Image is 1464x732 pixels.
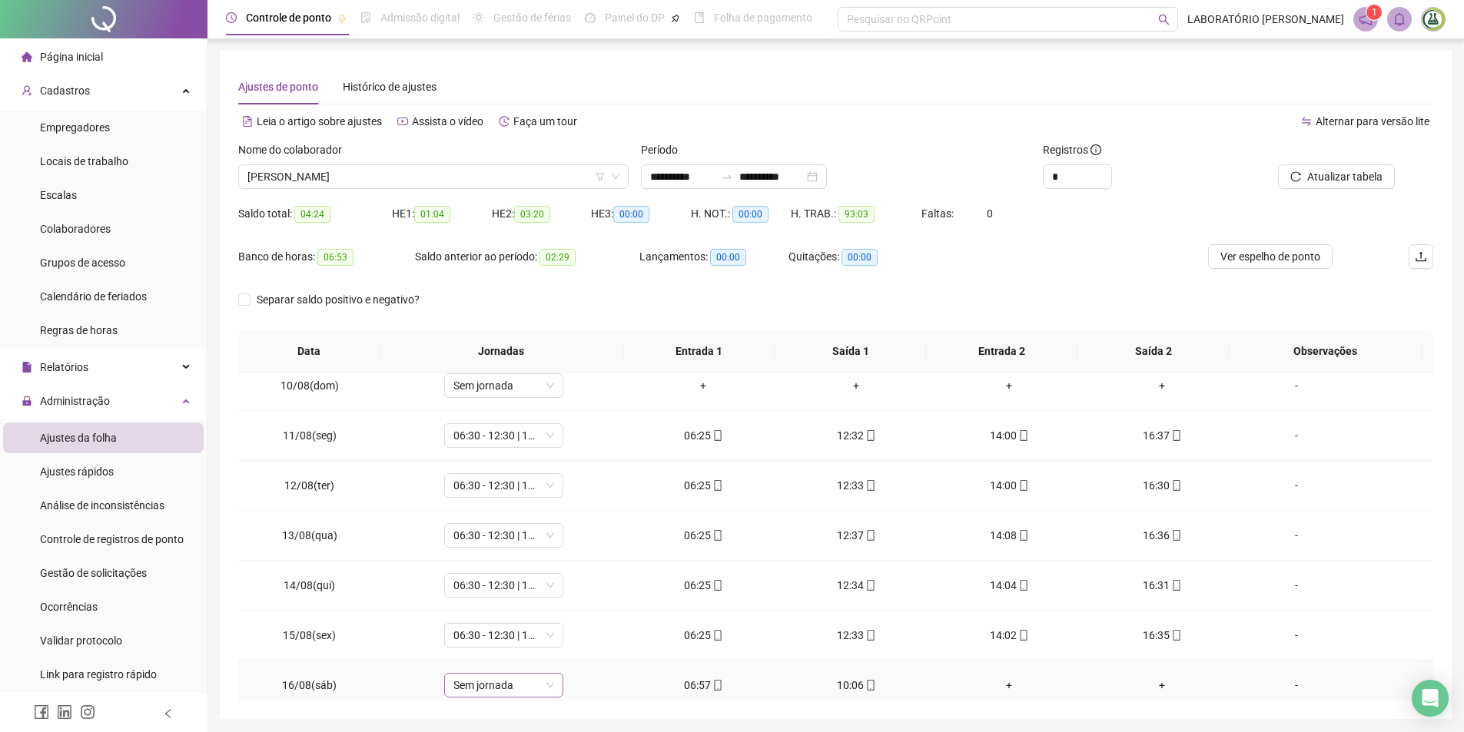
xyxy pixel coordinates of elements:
[639,477,768,494] div: 06:25
[40,84,90,97] span: Cadastros
[711,430,723,441] span: mobile
[40,121,110,134] span: Empregadores
[792,627,921,644] div: 12:33
[453,474,554,497] span: 06:30 - 12:30 | 14:00 - 16:30
[721,171,733,183] span: to
[294,206,330,223] span: 04:24
[838,206,875,223] span: 93:03
[40,155,128,167] span: Locais de trabalho
[1187,11,1344,28] span: LABORATÓRIO [PERSON_NAME]
[1251,477,1342,494] div: -
[1366,5,1382,20] sup: 1
[40,51,103,63] span: Página inicial
[238,330,380,373] th: Data
[791,205,921,223] div: H. TRAB.:
[397,116,408,127] span: youtube
[22,362,32,373] span: file
[788,248,938,266] div: Quitações:
[1170,430,1182,441] span: mobile
[284,479,334,492] span: 12/08(ter)
[1017,580,1029,591] span: mobile
[1301,116,1312,127] span: swap
[864,430,876,441] span: mobile
[792,677,921,694] div: 10:06
[1251,527,1342,544] div: -
[792,577,921,594] div: 12:34
[1278,164,1395,189] button: Atualizar tabela
[453,424,554,447] span: 06:30 - 12:30 | 14:00 - 16:30
[414,206,450,223] span: 01:04
[792,477,921,494] div: 12:33
[842,249,878,266] span: 00:00
[1290,171,1301,182] span: reload
[1208,244,1333,269] button: Ver espelho de ponto
[639,527,768,544] div: 06:25
[710,249,746,266] span: 00:00
[921,207,956,220] span: Faltas:
[1220,248,1320,265] span: Ver espelho de ponto
[40,634,122,647] span: Validar protocolo
[1170,580,1182,591] span: mobile
[711,630,723,641] span: mobile
[945,477,1074,494] div: 14:00
[1393,12,1406,26] span: bell
[492,205,592,223] div: HE 2:
[611,172,620,181] span: down
[1017,530,1029,541] span: mobile
[714,12,812,24] span: Folha de pagamento
[1017,630,1029,641] span: mobile
[453,624,554,647] span: 06:30 - 12:30 | 14:00 - 16:30
[945,677,1074,694] div: +
[40,567,147,579] span: Gestão de solicitações
[453,524,554,547] span: 06:30 - 12:30 | 14:00 - 16:30
[864,530,876,541] span: mobile
[1359,12,1373,26] span: notification
[238,81,318,93] span: Ajustes de ponto
[1017,480,1029,491] span: mobile
[40,290,147,303] span: Calendário de feriados
[691,205,791,223] div: H. NOT.:
[284,579,335,591] span: 14/08(qui)
[1098,577,1227,594] div: 16:31
[945,577,1074,594] div: 14:04
[1098,627,1227,644] div: 16:35
[1229,330,1422,373] th: Observações
[499,116,510,127] span: history
[711,680,723,691] span: mobile
[380,330,623,373] th: Jornadas
[945,427,1074,444] div: 14:00
[711,580,723,591] span: mobile
[380,12,460,24] span: Admissão digital
[711,480,723,491] span: mobile
[1307,168,1383,185] span: Atualizar tabela
[1251,627,1342,644] div: -
[40,601,98,613] span: Ocorrências
[40,324,118,336] span: Regras de horas
[473,12,484,23] span: sun
[1316,115,1429,128] span: Alternar para versão lite
[605,12,665,24] span: Painel do DP
[1091,144,1101,155] span: info-circle
[283,629,336,641] span: 15/08(sex)
[613,206,649,223] span: 00:00
[864,630,876,641] span: mobile
[694,12,705,23] span: book
[415,248,639,266] div: Saldo anterior ao período:
[238,248,415,266] div: Banco de horas:
[945,527,1074,544] div: 14:08
[864,680,876,691] span: mobile
[514,206,550,223] span: 03:20
[34,704,49,720] span: facebook
[1098,477,1227,494] div: 16:30
[1158,14,1170,25] span: search
[539,249,576,266] span: 02:29
[281,379,339,392] span: 10/08(dom)
[1098,677,1227,694] div: +
[40,465,114,478] span: Ajustes rápidos
[1251,427,1342,444] div: -
[40,361,88,373] span: Relatórios
[792,377,921,394] div: +
[343,81,437,93] span: Histórico de ajustes
[360,12,371,23] span: file-done
[864,580,876,591] span: mobile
